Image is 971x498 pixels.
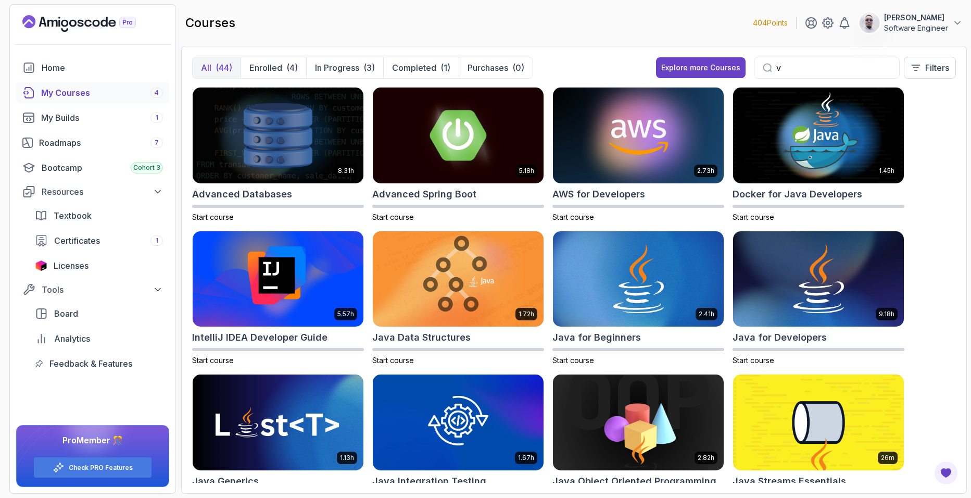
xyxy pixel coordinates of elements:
[776,61,891,74] input: Search...
[373,375,544,470] img: Java Integration Testing card
[156,114,158,122] span: 1
[22,15,160,32] a: Landing page
[193,88,363,183] img: Advanced Databases card
[753,18,788,28] p: 404 Points
[552,356,594,365] span: Start course
[16,157,169,178] a: bootcamp
[16,82,169,103] a: courses
[35,260,47,271] img: jetbrains icon
[29,205,169,226] a: textbook
[553,231,724,327] img: Java for Beginners card
[934,460,959,485] button: Open Feedback Button
[363,61,375,74] div: (3)
[553,88,724,183] img: AWS for Developers card
[54,234,100,247] span: Certificates
[29,255,169,276] a: licenses
[372,474,486,489] h2: Java Integration Testing
[661,63,740,73] div: Explore more Courses
[733,187,862,202] h2: Docker for Java Developers
[733,474,846,489] h2: Java Streams Essentials
[519,167,534,175] p: 5.18h
[337,310,354,318] p: 5.57h
[42,61,163,74] div: Home
[185,15,235,31] h2: courses
[372,356,414,365] span: Start course
[372,213,414,221] span: Start course
[518,454,534,462] p: 1.67h
[699,310,714,318] p: 2.41h
[54,332,90,345] span: Analytics
[884,23,948,33] p: Software Engineer
[383,57,459,78] button: Completed(1)
[879,310,894,318] p: 9.18h
[392,61,436,74] p: Completed
[552,187,645,202] h2: AWS for Developers
[373,88,544,183] img: Advanced Spring Boot card
[241,57,306,78] button: Enrolled(4)
[49,357,132,370] span: Feedback & Features
[193,375,363,470] img: Java Generics card
[41,111,163,124] div: My Builds
[733,231,904,327] img: Java for Developers card
[249,61,282,74] p: Enrolled
[338,167,354,175] p: 8.31h
[698,454,714,462] p: 2.82h
[340,454,354,462] p: 1.13h
[733,356,774,365] span: Start course
[54,307,78,320] span: Board
[372,330,471,345] h2: Java Data Structures
[39,136,163,149] div: Roadmaps
[459,57,533,78] button: Purchases(0)
[192,474,259,489] h2: Java Generics
[133,164,160,172] span: Cohort 3
[16,182,169,201] button: Resources
[69,464,133,472] a: Check PRO Features
[553,375,724,470] img: Java Object Oriented Programming card
[192,356,234,365] span: Start course
[29,353,169,374] a: feedback
[733,375,904,470] img: Java Streams Essentials card
[884,13,948,23] p: [PERSON_NAME]
[16,132,169,153] a: roadmaps
[512,61,524,74] div: (0)
[552,474,716,489] h2: Java Object Oriented Programming
[29,230,169,251] a: certificates
[656,57,746,78] button: Explore more Courses
[42,185,163,198] div: Resources
[440,61,450,74] div: (1)
[42,161,163,174] div: Bootcamp
[192,187,292,202] h2: Advanced Databases
[155,139,159,147] span: 7
[925,61,949,74] p: Filters
[42,283,163,296] div: Tools
[216,61,232,74] div: (44)
[193,57,241,78] button: All(44)
[860,13,879,33] img: user profile image
[733,213,774,221] span: Start course
[733,330,827,345] h2: Java for Developers
[33,457,152,478] button: Check PRO Features
[733,88,904,183] img: Docker for Java Developers card
[41,86,163,99] div: My Courses
[29,303,169,324] a: board
[54,259,89,272] span: Licenses
[859,13,963,33] button: user profile image[PERSON_NAME]Software Engineer
[519,310,534,318] p: 1.72h
[54,209,92,222] span: Textbook
[315,61,359,74] p: In Progress
[192,330,327,345] h2: IntelliJ IDEA Developer Guide
[29,328,169,349] a: analytics
[286,61,298,74] div: (4)
[881,454,894,462] p: 26m
[697,167,714,175] p: 2.73h
[373,231,544,327] img: Java Data Structures card
[16,57,169,78] a: home
[201,61,211,74] p: All
[155,89,159,97] span: 4
[879,167,894,175] p: 1.45h
[372,187,476,202] h2: Advanced Spring Boot
[552,330,641,345] h2: Java for Beginners
[904,57,956,79] button: Filters
[192,213,234,221] span: Start course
